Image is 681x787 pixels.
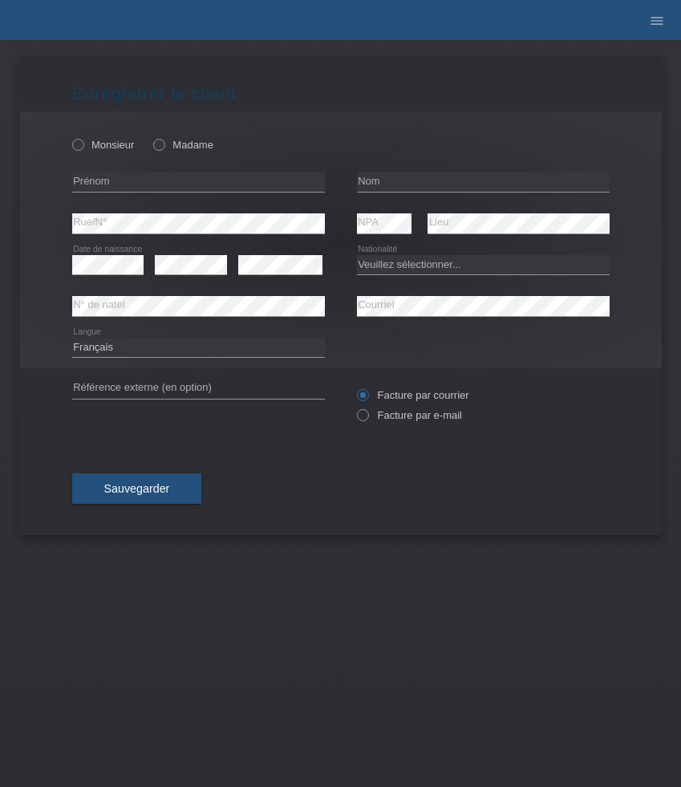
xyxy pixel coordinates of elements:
[357,389,367,409] input: Facture par courrier
[153,139,164,149] input: Madame
[357,409,462,421] label: Facture par e-mail
[72,473,202,504] button: Sauvegarder
[641,15,673,25] a: menu
[649,13,665,29] i: menu
[357,409,367,429] input: Facture par e-mail
[153,139,213,151] label: Madame
[104,482,170,495] span: Sauvegarder
[72,139,83,149] input: Monsieur
[72,139,135,151] label: Monsieur
[357,389,469,401] label: Facture par courrier
[72,83,610,103] h1: Enregistrer le client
